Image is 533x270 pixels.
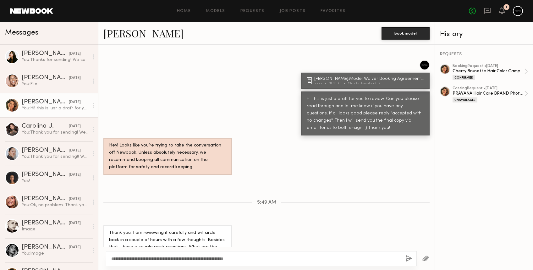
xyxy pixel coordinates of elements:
[453,75,475,80] div: Confirmed
[22,129,89,135] div: You: Thank you for sending! We already casted for this project, but we will have more campaigns c...
[22,51,69,57] div: [PERSON_NAME]
[280,9,306,13] a: Job Posts
[440,52,528,57] div: REQUESTS
[22,202,89,208] div: You: Ok, no problem. Thank you for getting back to us.
[307,77,426,85] a: [PERSON_NAME].Model Waiver Booking Agreement.draft.[DATE].docx31.36 KBClick to download
[22,105,89,111] div: You: Hi! this is just a draft for you to review. Can you please read through and let me know if y...
[453,68,524,74] div: Cherry Brunette Hair Color Campaign - PRAVANA
[22,75,69,81] div: [PERSON_NAME]
[22,172,69,178] div: [PERSON_NAME]
[22,57,89,63] div: You: Thanks for sending! We completed casting for this shoot, but will have more campaigns coming...
[177,9,191,13] a: Home
[69,172,81,178] div: [DATE]
[69,245,81,251] div: [DATE]
[22,81,89,87] div: You: File
[5,29,38,36] span: Messages
[348,82,380,85] div: Click to download
[206,9,225,13] a: Models
[22,154,89,160] div: You: Thank you for sending!! We completed casting for this shoot, but we will have more castings ...
[69,124,81,129] div: [DATE]
[22,220,69,226] div: [PERSON_NAME]
[240,9,265,13] a: Requests
[22,123,69,129] div: Carolina U.
[22,226,89,232] div: Image
[69,220,81,226] div: [DATE]
[329,82,348,85] div: 31.36 KB
[453,86,528,102] a: castingRequest •[DATE]PRAVANA Hair Care BRAND PhotoshootUnavailable
[453,86,524,91] div: casting Request • [DATE]
[314,77,426,81] div: [PERSON_NAME].Model Waiver Booking Agreement.draft.[DATE]
[69,51,81,57] div: [DATE]
[22,99,69,105] div: [PERSON_NAME]
[257,200,276,205] span: 5:49 AM
[69,75,81,81] div: [DATE]
[382,30,430,36] a: Book model
[69,148,81,154] div: [DATE]
[453,64,524,68] div: booking Request • [DATE]
[109,142,226,171] div: Hey! Looks like you’re trying to take the conversation off Newbook. Unless absolutely necessary, ...
[22,251,89,256] div: You: Image
[453,97,477,102] div: Unavailable
[382,27,430,40] button: Book model
[453,91,524,96] div: PRAVANA Hair Care BRAND Photoshoot
[321,9,345,13] a: Favorites
[22,244,69,251] div: [PERSON_NAME]
[22,147,69,154] div: [PERSON_NAME]
[22,178,89,184] div: Yes!
[69,99,81,105] div: [DATE]
[314,82,329,85] div: .docx
[69,196,81,202] div: [DATE]
[307,96,424,132] div: Hi! this is just a draft for you to review. Can you please read through and let me know if you ha...
[440,31,528,38] div: History
[22,196,69,202] div: [PERSON_NAME]
[103,26,184,40] a: [PERSON_NAME]
[453,64,528,80] a: bookingRequest •[DATE]Cherry Brunette Hair Color Campaign - PRAVANAConfirmed
[506,6,507,9] div: 1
